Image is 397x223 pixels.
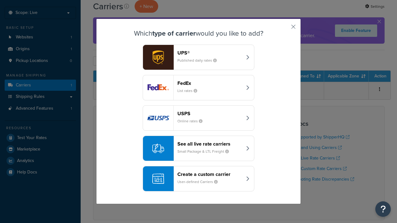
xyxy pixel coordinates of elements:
small: Small Package & LTL Freight [177,149,234,154]
header: See all live rate carriers [177,141,242,147]
header: FedEx [177,80,242,86]
small: User-defined Carriers [177,179,223,185]
img: usps logo [143,106,173,130]
h3: Which would you like to add? [112,30,285,37]
header: Create a custom carrier [177,171,242,177]
header: USPS [177,111,242,116]
img: icon-carrier-liverate-becf4550.svg [152,142,164,154]
strong: type of carrier [152,28,196,38]
img: ups logo [143,45,173,70]
button: Open Resource Center [375,201,391,217]
button: fedEx logoFedExList rates [143,75,254,100]
button: See all live rate carriersSmall Package & LTL Freight [143,136,254,161]
img: icon-carrier-custom-c93b8a24.svg [152,173,164,185]
small: Published daily rates [177,58,222,63]
header: UPS® [177,50,242,56]
button: usps logoUSPSOnline rates [143,105,254,131]
small: Online rates [177,118,207,124]
button: ups logoUPS®Published daily rates [143,45,254,70]
button: Create a custom carrierUser-defined Carriers [143,166,254,191]
img: fedEx logo [143,75,173,100]
small: List rates [177,88,202,94]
